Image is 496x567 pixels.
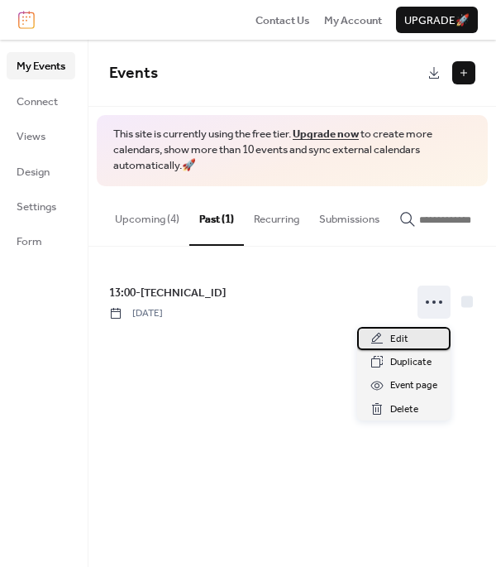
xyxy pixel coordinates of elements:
span: Events [109,58,158,89]
span: 13:00-[TECHNICAL_ID] [109,285,226,301]
img: logo [18,11,35,29]
span: Upgrade 🚀 [404,12,470,29]
button: Past (1) [189,186,244,246]
button: Submissions [309,186,389,244]
button: Recurring [244,186,309,244]
a: Contact Us [255,12,310,28]
a: Connect [7,88,75,114]
span: Form [17,233,42,250]
span: Edit [390,331,408,348]
button: Upcoming (4) [105,186,189,244]
a: 13:00-[TECHNICAL_ID] [109,284,226,302]
a: Form [7,228,75,254]
span: Contact Us [255,12,310,29]
button: Upgrade🚀 [396,7,478,33]
span: Delete [390,401,418,418]
span: Event page [390,377,437,394]
a: My Events [7,52,75,79]
span: Views [17,128,45,145]
a: Upgrade now [293,123,359,145]
span: Connect [17,94,58,110]
span: My Events [17,58,65,74]
span: This site is currently using the free tier. to create more calendars, show more than 10 events an... [113,127,471,174]
span: Design [17,164,50,180]
a: Views [7,123,75,149]
span: Settings [17,199,56,215]
a: Design [7,158,75,185]
span: [DATE] [109,306,163,321]
span: Duplicate [390,354,432,371]
a: My Account [324,12,382,28]
a: Settings [7,193,75,219]
span: My Account [324,12,382,29]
